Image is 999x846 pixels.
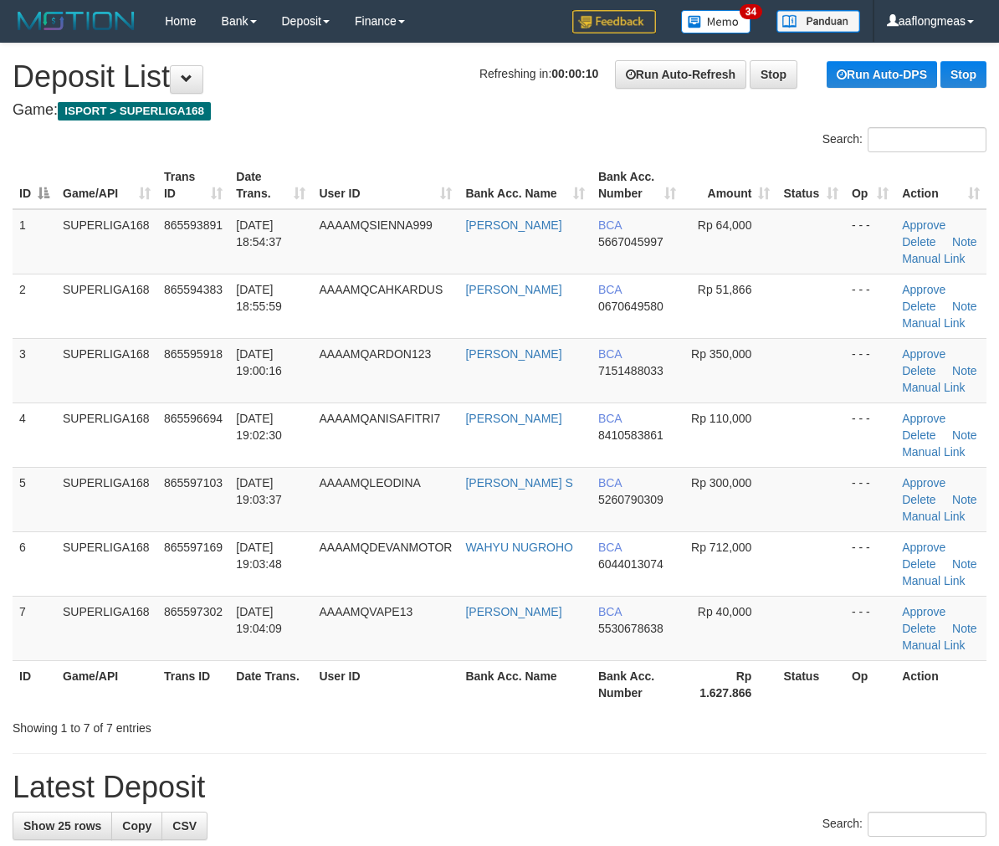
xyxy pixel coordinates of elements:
td: - - - [845,338,895,402]
a: Manual Link [902,252,966,265]
a: Note [952,428,977,442]
a: Manual Link [902,638,966,652]
span: [DATE] 19:03:37 [236,476,282,506]
th: User ID [312,660,459,708]
td: 4 [13,402,56,467]
th: Action [895,660,986,708]
th: Op: activate to sort column ascending [845,162,895,209]
span: Copy 5530678638 to clipboard [598,622,663,635]
th: Action: activate to sort column ascending [895,162,986,209]
td: SUPERLIGA168 [56,531,157,596]
span: [DATE] 19:00:16 [236,347,282,377]
span: AAAAMQANISAFITRI7 [319,412,440,425]
th: Bank Acc. Name: activate to sort column ascending [459,162,592,209]
span: ISPORT > SUPERLIGA168 [58,102,211,120]
span: BCA [598,218,622,232]
a: Manual Link [902,510,966,523]
a: Approve [902,347,945,361]
span: AAAAMQDEVANMOTOR [319,541,452,554]
span: AAAAMQARDON123 [319,347,431,361]
a: Manual Link [902,445,966,459]
span: [DATE] 18:54:37 [236,218,282,249]
a: Stop [940,61,986,88]
a: Delete [902,622,935,635]
strong: 00:00:10 [551,67,598,80]
a: Delete [902,364,935,377]
a: Delete [902,557,935,571]
a: Approve [902,218,945,232]
span: CSV [172,819,197,833]
a: Approve [902,541,945,554]
th: ID: activate to sort column descending [13,162,56,209]
div: Showing 1 to 7 of 7 entries [13,713,404,736]
h1: Deposit List [13,60,986,94]
span: BCA [598,347,622,361]
span: AAAAMQCAHKARDUS [319,283,443,296]
th: Game/API: activate to sort column ascending [56,162,157,209]
a: Delete [902,235,935,249]
a: Delete [902,428,935,442]
span: 865594383 [164,283,223,296]
th: Trans ID [157,660,229,708]
th: User ID: activate to sort column ascending [312,162,459,209]
a: Manual Link [902,381,966,394]
a: WAHYU NUGROHO [465,541,573,554]
td: 1 [13,209,56,274]
th: Bank Acc. Number: activate to sort column ascending [592,162,683,209]
a: Copy [111,812,162,840]
span: BCA [598,605,622,618]
span: Copy 5667045997 to clipboard [598,235,663,249]
td: SUPERLIGA168 [56,402,157,467]
td: 5 [13,467,56,531]
th: Bank Acc. Number [592,660,683,708]
a: Stop [750,60,797,89]
th: Status [776,660,845,708]
a: Manual Link [902,316,966,330]
td: - - - [845,531,895,596]
span: 865597103 [164,476,223,490]
span: Copy 5260790309 to clipboard [598,493,663,506]
td: SUPERLIGA168 [56,467,157,531]
img: Button%20Memo.svg [681,10,751,33]
a: [PERSON_NAME] [465,605,561,618]
span: Rp 300,000 [691,476,751,490]
a: Note [952,235,977,249]
span: Copy 6044013074 to clipboard [598,557,663,571]
span: BCA [598,412,622,425]
span: Rp 51,866 [698,283,752,296]
span: [DATE] 19:03:48 [236,541,282,571]
span: 34 [740,4,762,19]
td: SUPERLIGA168 [56,596,157,660]
a: Delete [902,493,935,506]
span: [DATE] 18:55:59 [236,283,282,313]
a: [PERSON_NAME] [465,218,561,232]
th: Amount: activate to sort column ascending [683,162,776,209]
td: SUPERLIGA168 [56,338,157,402]
a: [PERSON_NAME] [465,347,561,361]
span: BCA [598,476,622,490]
a: Approve [902,476,945,490]
span: Rp 350,000 [691,347,751,361]
label: Search: [822,127,986,152]
span: Rp 110,000 [691,412,751,425]
td: SUPERLIGA168 [56,209,157,274]
a: Show 25 rows [13,812,112,840]
th: ID [13,660,56,708]
a: Note [952,622,977,635]
span: Rp 64,000 [698,218,752,232]
span: 865593891 [164,218,223,232]
a: [PERSON_NAME] [465,412,561,425]
th: Bank Acc. Name [459,660,592,708]
span: Copy 0670649580 to clipboard [598,300,663,313]
a: CSV [161,812,207,840]
td: - - - [845,209,895,274]
td: 2 [13,274,56,338]
th: Trans ID: activate to sort column ascending [157,162,229,209]
td: - - - [845,467,895,531]
span: Rp 712,000 [691,541,751,554]
a: Note [952,557,977,571]
span: 865596694 [164,412,223,425]
h1: Latest Deposit [13,771,986,804]
span: 865595918 [164,347,223,361]
span: 865597302 [164,605,223,618]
